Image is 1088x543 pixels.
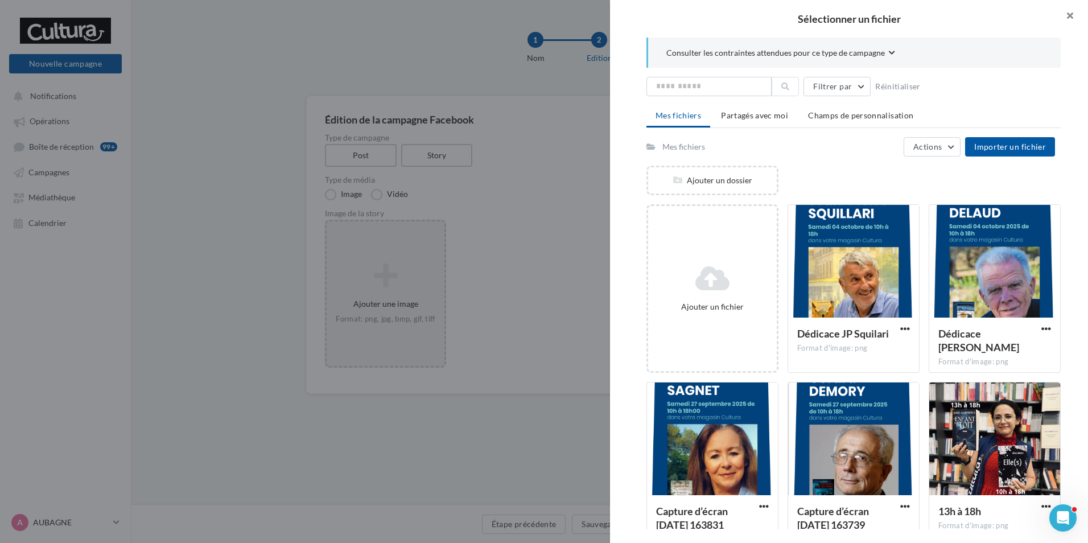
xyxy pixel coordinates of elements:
div: Format d'image: png [797,343,910,353]
span: Consulter les contraintes attendues pour ce type de campagne [666,47,885,59]
button: Actions [904,137,961,157]
h2: Sélectionner un fichier [628,14,1070,24]
div: Ajouter un fichier [653,301,772,312]
button: Importer un fichier [965,137,1055,157]
button: Consulter les contraintes attendues pour ce type de campagne [666,47,895,61]
iframe: Intercom live chat [1049,504,1077,532]
div: Mes fichiers [662,141,705,153]
button: Réinitialiser [871,80,925,93]
span: Capture d’écran 2025-09-26 163831 [656,505,728,531]
span: Dédicace JP Squilari [797,327,889,340]
span: 13h à 18h [938,505,981,517]
button: Filtrer par [803,77,871,96]
span: Partagés avec moi [721,110,788,120]
span: Dédicace C.Delaud [938,327,1019,353]
span: Mes fichiers [656,110,701,120]
div: Format d'image: png [938,357,1051,367]
span: Capture d’écran 2025-09-26 163739 [797,505,869,531]
div: Ajouter un dossier [648,175,777,186]
span: Actions [913,142,942,151]
div: Format d'image: png [938,521,1051,531]
span: Champs de personnalisation [808,110,913,120]
span: Importer un fichier [974,142,1046,151]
